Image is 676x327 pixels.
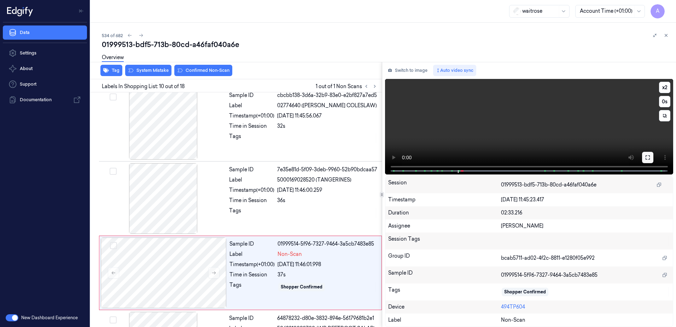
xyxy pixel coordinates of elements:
div: Label [229,176,274,184]
div: [PERSON_NAME] [501,222,670,230]
button: 0s [659,96,670,107]
span: 5000169028520 (TANGERINES) [277,176,351,184]
button: About [3,62,87,76]
span: 02774640 ([PERSON_NAME] COLESLAW) [277,102,377,109]
div: [DATE] 11:45:56.067 [277,112,378,120]
button: Select row [110,168,117,175]
span: bcab5711-ad02-4f2c-8811-e1280f05e992 [501,254,595,262]
div: Timestamp (+01:00) [229,187,274,194]
a: Settings [3,46,87,60]
div: Sample ID [229,166,274,173]
div: Time in Session [229,197,274,204]
span: 01999514-5f96-7327-9464-3a5cb7483e85 [501,271,598,279]
button: Tag [100,65,122,76]
div: 37s [278,271,377,279]
div: 01999513-bdf5-713b-80cd-a46faf040a6e [102,40,670,50]
span: 1 out of 1 Non Scans [316,82,379,91]
div: Session Tags [388,235,501,247]
div: Time in Session [229,122,274,130]
div: Session [388,179,501,190]
button: Confirmed Non-Scan [174,65,232,76]
div: Label [229,102,274,109]
div: cbcbb138-3d6a-32b9-83e0-e2bf827a7ed5 [277,92,378,99]
div: Device [388,303,501,311]
a: Documentation [3,93,87,107]
div: Tags [229,281,275,293]
span: 534 of 682 [102,33,123,39]
div: Sample ID [229,92,274,99]
div: Assignee [388,222,501,230]
div: [DATE] 11:46:00.259 [277,187,378,194]
span: Non-Scan [501,316,525,324]
button: A [651,4,665,18]
span: 01999513-bdf5-713b-80cd-a46faf040a6e [501,181,596,189]
div: 32s [277,122,378,130]
div: 01999514-5f96-7327-9464-3a5cb7483e85 [278,240,377,248]
a: Support [3,77,87,91]
div: [DATE] 11:45:23.417 [501,196,670,203]
a: Overview [102,54,124,62]
div: Timestamp (+01:00) [229,261,275,268]
div: [DATE] 11:46:01.998 [278,261,377,268]
div: 7e35e81d-5f09-3deb-9960-52b90bdcaa57 [277,166,378,173]
span: Non-Scan [278,251,302,258]
div: Tags [388,286,501,298]
div: Sample ID [229,315,274,322]
div: Timestamp [388,196,501,203]
button: System Mistake [125,65,171,76]
button: Select row [110,316,117,323]
div: Time in Session [229,271,275,279]
div: Duration [388,209,501,217]
button: x2 [659,82,670,93]
button: Switch to image [385,65,430,76]
button: Select row [110,93,117,101]
span: Labels In Shopping List: 10 out of 18 [102,83,185,90]
div: Label [388,316,501,324]
button: Select row [110,242,117,249]
div: 36s [277,197,378,204]
div: Sample ID [388,269,501,281]
div: Timestamp (+01:00) [229,112,274,120]
div: Label [229,251,275,258]
a: Data [3,25,87,40]
div: 64878232-d80e-3832-894e-56179681b2e1 [277,315,378,322]
div: Tags [229,133,274,144]
div: 02:33.216 [501,209,670,217]
div: Shopper Confirmed [281,284,322,290]
div: Tags [229,207,274,218]
div: 494TP604 [501,303,670,311]
button: Toggle Navigation [76,5,87,17]
div: Group ID [388,252,501,264]
div: Sample ID [229,240,275,248]
button: Auto video sync [433,65,476,76]
div: Shopper Confirmed [504,289,546,295]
